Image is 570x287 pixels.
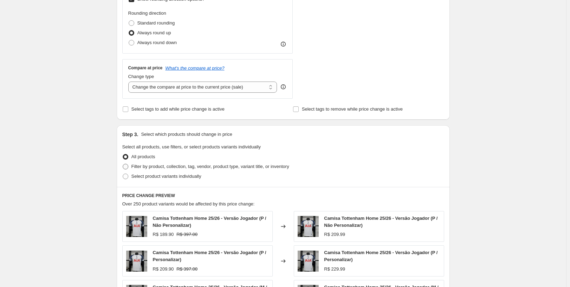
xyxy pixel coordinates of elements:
img: rn-image_picker_lib_temp_f937b835-6c00-47bc-a3c6-2db840713a46_80x.jpg [298,216,319,237]
div: R$ 209.99 [324,231,345,238]
span: Standard rounding [137,20,175,26]
img: rn-image_picker_lib_temp_f937b835-6c00-47bc-a3c6-2db840713a46_80x.jpg [126,216,147,237]
strike: R$ 397.00 [177,231,198,238]
strike: R$ 397.00 [177,266,198,273]
span: Camisa Tottenham Home 25/26 - Versão Jogador (P / Personalizar) [153,250,266,262]
span: Always round down [137,40,177,45]
img: rn-image_picker_lib_temp_f937b835-6c00-47bc-a3c6-2db840713a46_80x.jpg [126,251,147,272]
h6: PRICE CHANGE PREVIEW [122,193,444,198]
div: R$ 229.99 [324,266,345,273]
span: Select product variants individually [131,174,201,179]
span: Rounding direction [128,10,166,16]
span: Camisa Tottenham Home 25/26 - Versão Jogador (P / Personalizar) [324,250,438,262]
div: R$ 209.90 [153,266,174,273]
span: Select all products, use filters, or select products variants individually [122,144,261,149]
h2: Step 3. [122,131,138,138]
span: Select tags to remove while price change is active [302,106,403,112]
span: Always round up [137,30,171,35]
h3: Compare at price [128,65,163,71]
span: All products [131,154,155,159]
span: Change type [128,74,154,79]
span: Filter by product, collection, tag, vendor, product type, variant title, or inventory [131,164,289,169]
span: Select tags to add while price change is active [131,106,225,112]
p: Select which products should change in price [141,131,232,138]
button: What's the compare at price? [165,65,225,71]
div: R$ 189.90 [153,231,174,238]
span: Camisa Tottenham Home 25/26 - Versão Jogador (P / Não Personalizar) [153,216,266,228]
div: help [280,83,287,90]
span: Camisa Tottenham Home 25/26 - Versão Jogador (P / Não Personalizar) [324,216,438,228]
img: rn-image_picker_lib_temp_f937b835-6c00-47bc-a3c6-2db840713a46_80x.jpg [298,251,319,272]
span: Over 250 product variants would be affected by this price change: [122,201,255,206]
